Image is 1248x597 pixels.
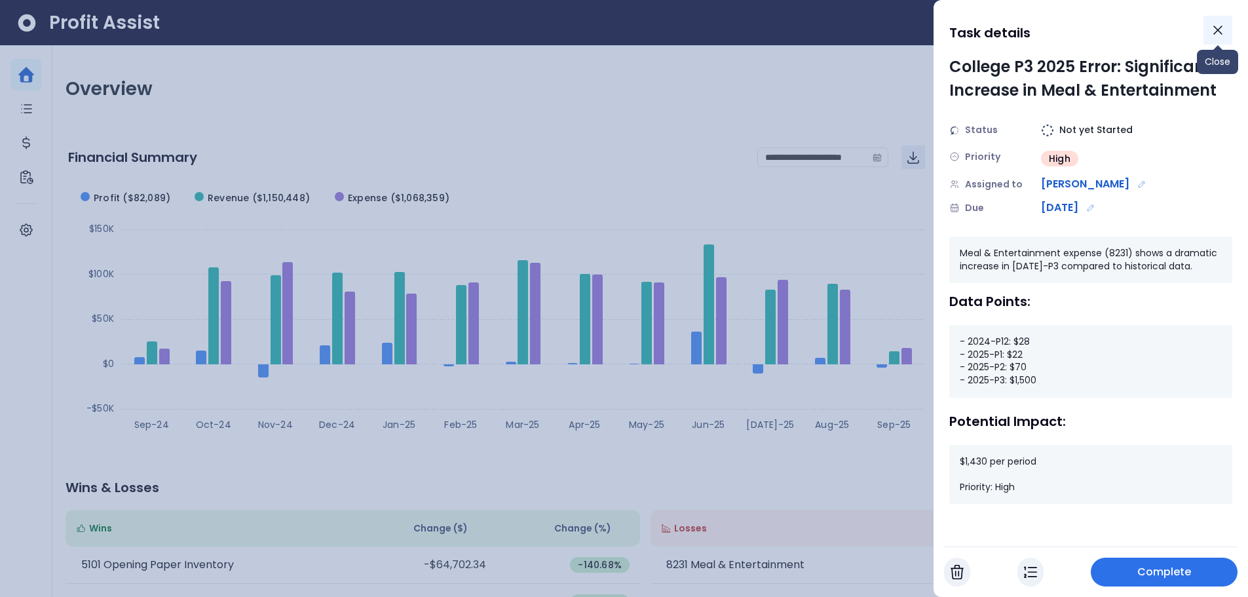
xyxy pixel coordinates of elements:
div: Meal & Entertainment expense (8231) shows a dramatic increase in [DATE]-P3 compared to historical... [949,237,1232,283]
button: Complete [1091,558,1238,587]
span: Complete [1137,564,1192,580]
span: [DATE] [1041,200,1078,216]
img: In Progress [1024,564,1037,580]
img: Status [949,125,960,136]
div: Potential Impact: [949,414,1232,429]
button: Edit due date [1084,201,1098,215]
span: Due [965,201,984,215]
span: Not yet Started [1059,123,1133,137]
button: Close [1203,16,1232,45]
span: [PERSON_NAME] [1041,176,1129,192]
img: Cancel Task [951,564,964,580]
span: Assigned to [965,178,1023,191]
span: Status [965,123,998,137]
div: - 2024-P12: $28 - 2025-P1: $22 - 2025-P2: $70 - 2025-P3: $1,500 [949,325,1232,397]
div: $1,430 per period Priority: High [949,445,1232,505]
span: High [1049,152,1070,165]
div: Data Points: [949,294,1232,309]
div: Close [1197,50,1238,74]
button: Edit assignment [1135,177,1149,191]
h1: Task details [949,21,1031,45]
img: Not yet Started [1041,124,1054,137]
div: College P3 2025 Error: Significant Increase in Meal & Entertainment [949,55,1232,102]
span: Priority [965,150,1000,164]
